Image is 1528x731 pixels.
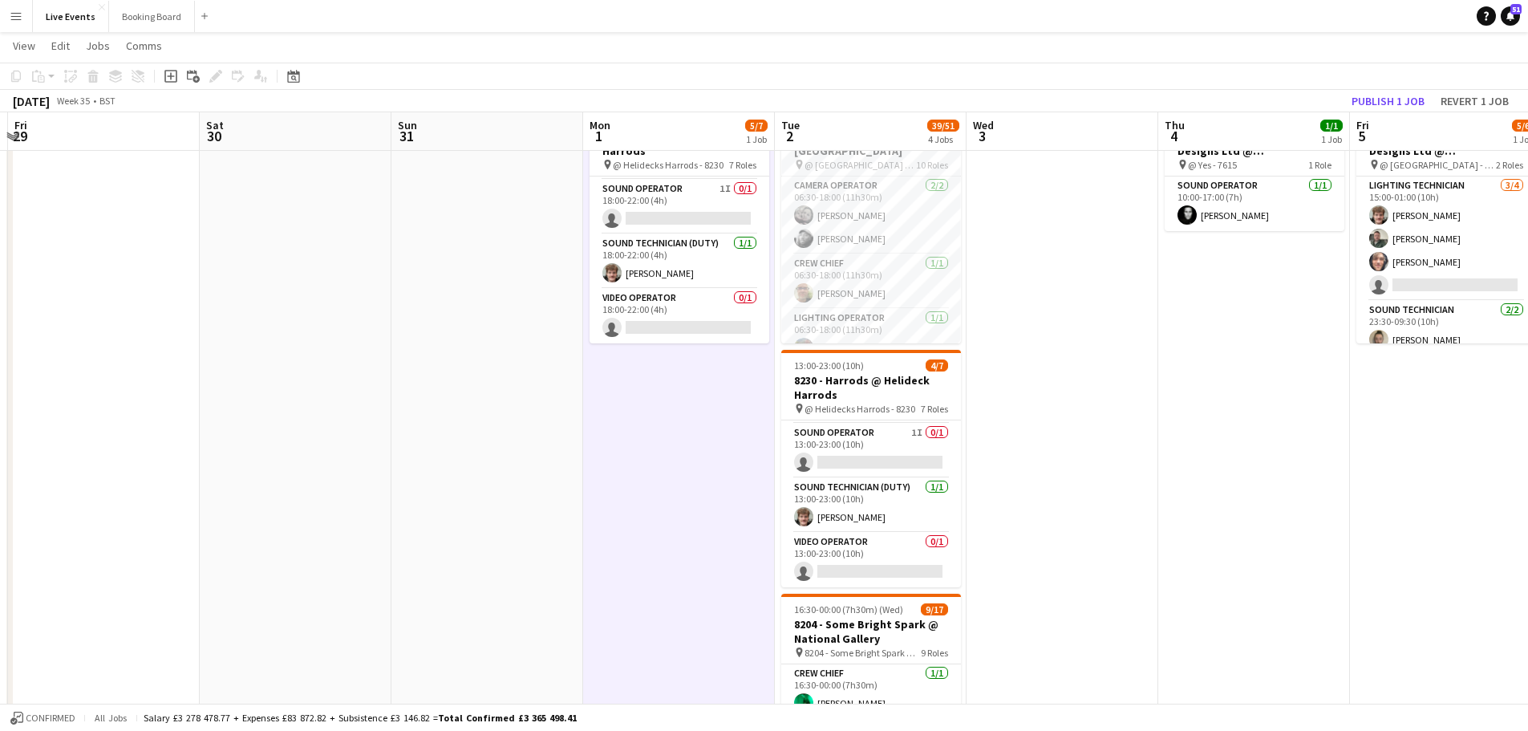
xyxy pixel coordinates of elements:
[781,106,961,343] app-job-card: 06:30-18:00 (11h30m)20/208180 - [GEOGRAPHIC_DATA] @ [GEOGRAPHIC_DATA] @ [GEOGRAPHIC_DATA] - 81801...
[1320,120,1343,132] span: 1/1
[781,373,961,402] h3: 8230 - Harrods @ Helideck Harrods
[1165,118,1185,132] span: Thu
[1165,106,1344,231] app-job-card: 10:00-17:00 (7h)1/1PREP - 7615 - [PERSON_NAME] Designs Ltd @ [GEOGRAPHIC_DATA] @ Yes - 76151 Role...
[926,359,948,372] span: 4/7
[26,713,75,724] span: Confirmed
[805,403,915,415] span: @ Helidecks Harrods - 8230
[1321,133,1342,145] div: 1 Job
[12,127,27,145] span: 29
[1162,127,1185,145] span: 4
[921,647,948,659] span: 9 Roles
[921,603,948,615] span: 9/17
[86,39,110,53] span: Jobs
[398,118,417,132] span: Sun
[590,289,769,343] app-card-role: Video Operator0/118:00-22:00 (4h)
[79,35,116,56] a: Jobs
[395,127,417,145] span: 31
[99,95,116,107] div: BST
[781,118,800,132] span: Tue
[1354,127,1369,145] span: 5
[971,127,994,145] span: 3
[590,234,769,289] app-card-role: Sound Technician (Duty)1/118:00-22:00 (4h)[PERSON_NAME]
[33,1,109,32] button: Live Events
[1434,91,1515,112] button: Revert 1 job
[51,39,70,53] span: Edit
[781,424,961,478] app-card-role: Sound Operator1I0/113:00-23:00 (10h)
[1380,159,1496,171] span: @ [GEOGRAPHIC_DATA] - 7615
[53,95,93,107] span: Week 35
[45,35,76,56] a: Edit
[781,254,961,309] app-card-role: Crew Chief1/106:30-18:00 (11h30m)[PERSON_NAME]
[91,712,130,724] span: All jobs
[746,133,767,145] div: 1 Job
[8,709,78,727] button: Confirmed
[13,93,50,109] div: [DATE]
[928,133,959,145] div: 4 Jobs
[590,118,610,132] span: Mon
[590,180,769,234] app-card-role: Sound Operator1I0/118:00-22:00 (4h)
[973,118,994,132] span: Wed
[13,39,35,53] span: View
[1345,91,1431,112] button: Publish 1 job
[1356,118,1369,132] span: Fri
[1188,159,1237,171] span: @ Yes - 7615
[1501,6,1520,26] a: 51
[590,106,769,343] app-job-card: 18:00-22:00 (4h)5/78230 - Harrods @ Helideck Harrods @ Helidecks Harrods - 82307 Roles[PERSON_NAM...
[120,35,168,56] a: Comms
[438,712,577,724] span: Total Confirmed £3 365 498.41
[1165,177,1344,231] app-card-role: Sound Operator1/110:00-17:00 (7h)[PERSON_NAME]
[729,159,756,171] span: 7 Roles
[805,647,921,659] span: 8204 - Some Bright Spark @ National Gallery
[613,159,723,171] span: @ Helidecks Harrods - 8230
[126,39,162,53] span: Comms
[1496,159,1523,171] span: 2 Roles
[916,159,948,171] span: 10 Roles
[745,120,768,132] span: 5/7
[1510,4,1522,14] span: 51
[781,664,961,719] app-card-role: Crew Chief1/116:30-00:00 (7h30m)[PERSON_NAME]
[6,35,42,56] a: View
[921,403,948,415] span: 7 Roles
[794,359,864,372] span: 13:00-23:00 (10h)
[781,617,961,646] h3: 8204 - Some Bright Spark @ National Gallery
[781,533,961,587] app-card-role: Video Operator0/113:00-23:00 (10h)
[781,478,961,533] app-card-role: Sound Technician (Duty)1/113:00-23:00 (10h)[PERSON_NAME]
[779,127,800,145] span: 2
[805,159,916,171] span: @ [GEOGRAPHIC_DATA] - 8180
[781,350,961,587] app-job-card: 13:00-23:00 (10h)4/78230 - Harrods @ Helideck Harrods @ Helidecks Harrods - 82307 Roles[PERSON_NA...
[927,120,959,132] span: 39/51
[781,177,961,254] app-card-role: Camera Operator2/206:30-18:00 (11h30m)[PERSON_NAME][PERSON_NAME]
[781,309,961,363] app-card-role: Lighting Operator1/106:30-18:00 (11h30m)[PERSON_NAME]
[587,127,610,145] span: 1
[206,118,224,132] span: Sat
[794,603,903,615] span: 16:30-00:00 (7h30m) (Wed)
[109,1,195,32] button: Booking Board
[1308,159,1331,171] span: 1 Role
[144,712,577,724] div: Salary £3 278 478.77 + Expenses £83 872.82 + Subsistence £3 146.82 =
[204,127,224,145] span: 30
[14,118,27,132] span: Fri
